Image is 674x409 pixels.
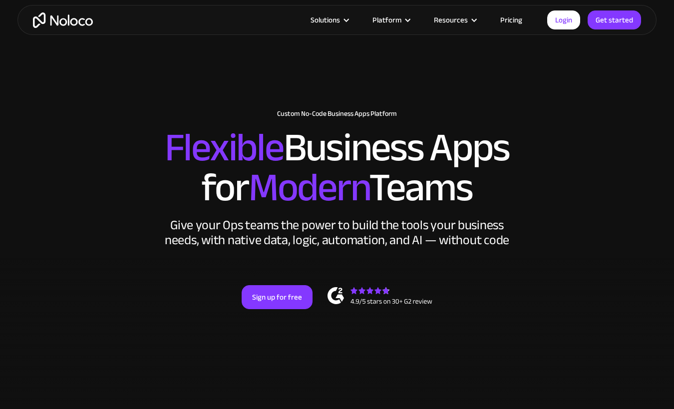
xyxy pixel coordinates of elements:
[298,13,360,26] div: Solutions
[372,13,401,26] div: Platform
[488,13,535,26] a: Pricing
[165,110,284,185] span: Flexible
[33,12,93,28] a: home
[588,10,641,29] a: Get started
[547,10,580,29] a: Login
[242,285,313,309] a: Sign up for free
[162,218,512,248] div: Give your Ops teams the power to build the tools your business needs, with native data, logic, au...
[421,13,488,26] div: Resources
[434,13,468,26] div: Resources
[27,110,647,118] h1: Custom No-Code Business Apps Platform
[311,13,340,26] div: Solutions
[27,128,647,208] h2: Business Apps for Teams
[360,13,421,26] div: Platform
[249,150,369,225] span: Modern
